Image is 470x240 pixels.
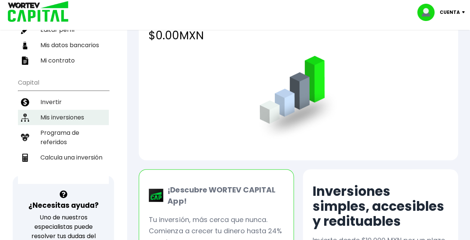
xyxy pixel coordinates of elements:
ul: Capital [18,74,109,184]
img: invertir-icon.b3b967d7.svg [21,98,29,106]
img: recomiendanos-icon.9b8e9327.svg [21,133,29,142]
h4: $0.00 MXN [148,27,448,44]
img: datos-icon.10cf9172.svg [21,41,29,49]
a: Invertir [18,94,109,110]
img: calculadora-icon.17d418c4.svg [21,154,29,162]
h3: ¿Necesitas ayuda? [28,200,99,211]
p: ¡Descubre WORTEV CAPITAL App! [164,184,284,207]
a: Calcula una inversión [18,150,109,165]
img: inversiones-icon.6695dc30.svg [21,113,29,122]
img: contrato-icon.f2db500c.svg [21,57,29,65]
a: Programa de referidos [18,125,109,150]
h2: Inversiones simples, accesibles y redituables [313,184,448,229]
img: wortev-capital-app-icon [149,189,164,202]
img: grafica.516fef24.png [256,56,341,141]
ul: Perfil [18,2,109,68]
a: Mi contrato [18,53,109,68]
img: icon-down [460,11,470,13]
a: Mis datos bancarios [18,37,109,53]
p: Cuenta [440,7,460,18]
img: profile-image [417,4,440,21]
a: Mis inversiones [18,110,109,125]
